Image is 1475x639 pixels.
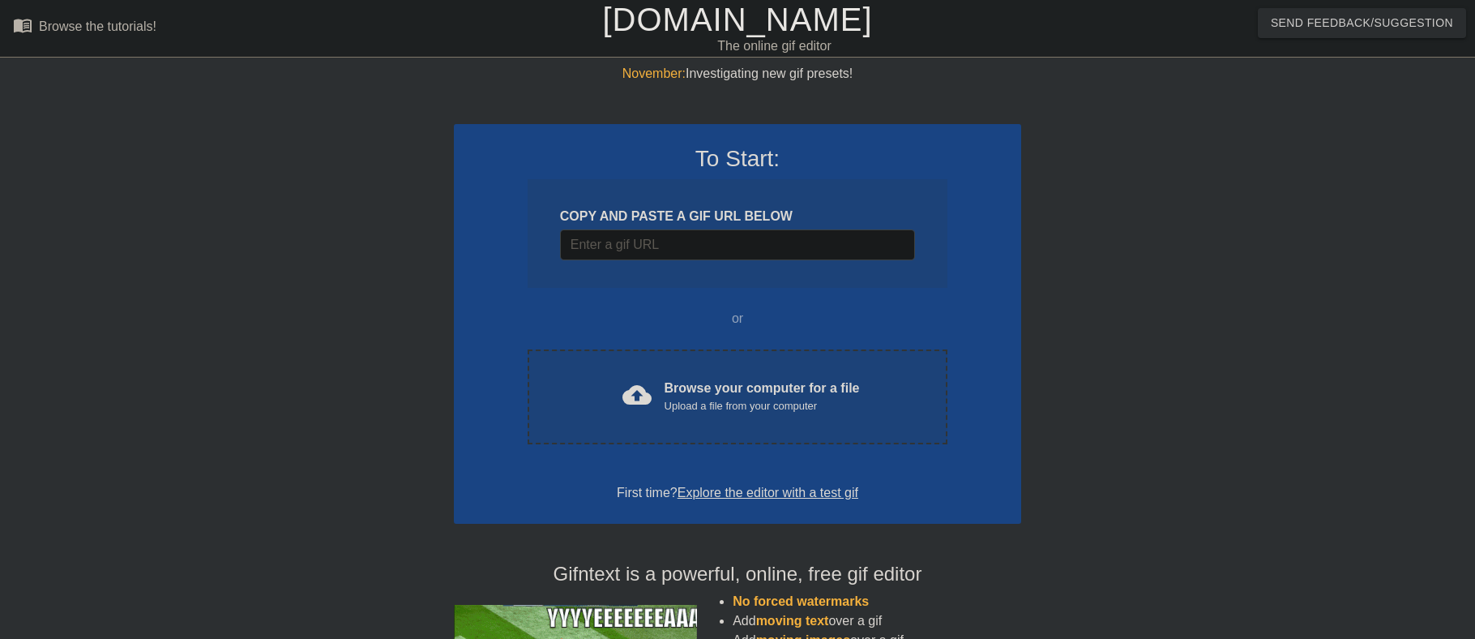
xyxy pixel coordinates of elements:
div: COPY AND PASTE A GIF URL BELOW [560,207,915,226]
div: Browse the tutorials! [39,19,156,33]
a: [DOMAIN_NAME] [602,2,872,37]
div: First time? [475,483,1000,503]
span: menu_book [13,15,32,35]
span: moving text [756,614,829,628]
span: cloud_upload [622,380,652,410]
a: Browse the tutorials! [13,15,156,41]
input: Username [560,229,915,260]
div: Upload a file from your computer [665,398,860,414]
li: Add over a gif [733,611,1021,631]
div: Browse your computer for a file [665,379,860,414]
h4: Gifntext is a powerful, online, free gif editor [454,563,1021,586]
a: Explore the editor with a test gif [678,486,858,500]
span: Send Feedback/Suggestion [1271,13,1453,33]
div: or [496,309,979,328]
span: November: [622,66,686,80]
h3: To Start: [475,145,1000,173]
span: No forced watermarks [733,594,869,608]
button: Send Feedback/Suggestion [1258,8,1466,38]
div: The online gif editor [500,36,1050,56]
div: Investigating new gif presets! [454,64,1021,84]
